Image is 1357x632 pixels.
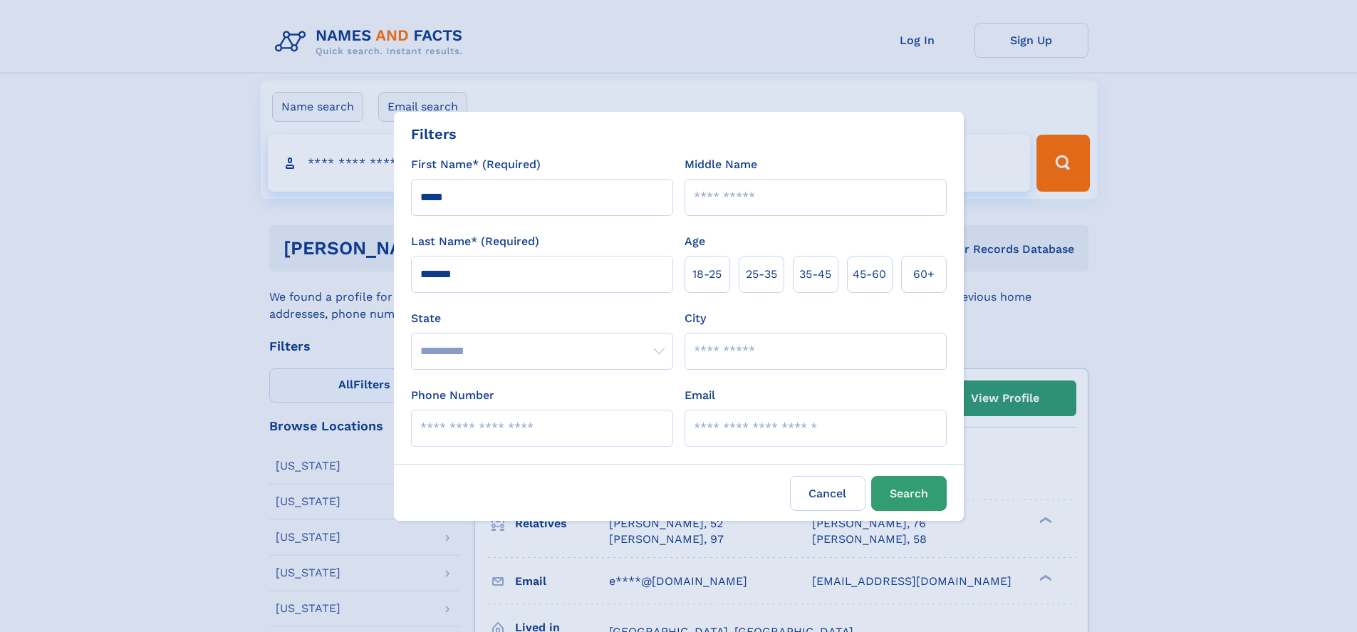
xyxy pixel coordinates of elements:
label: City [685,310,706,327]
label: Age [685,233,705,250]
div: Filters [411,123,457,145]
span: 18‑25 [692,266,722,283]
span: 25‑35 [746,266,777,283]
span: 60+ [913,266,935,283]
label: Middle Name [685,156,757,173]
label: Last Name* (Required) [411,233,539,250]
label: Cancel [790,476,865,511]
span: 45‑60 [853,266,886,283]
button: Search [871,476,947,511]
label: State [411,310,673,327]
label: First Name* (Required) [411,156,541,173]
label: Phone Number [411,387,494,404]
label: Email [685,387,715,404]
span: 35‑45 [799,266,831,283]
